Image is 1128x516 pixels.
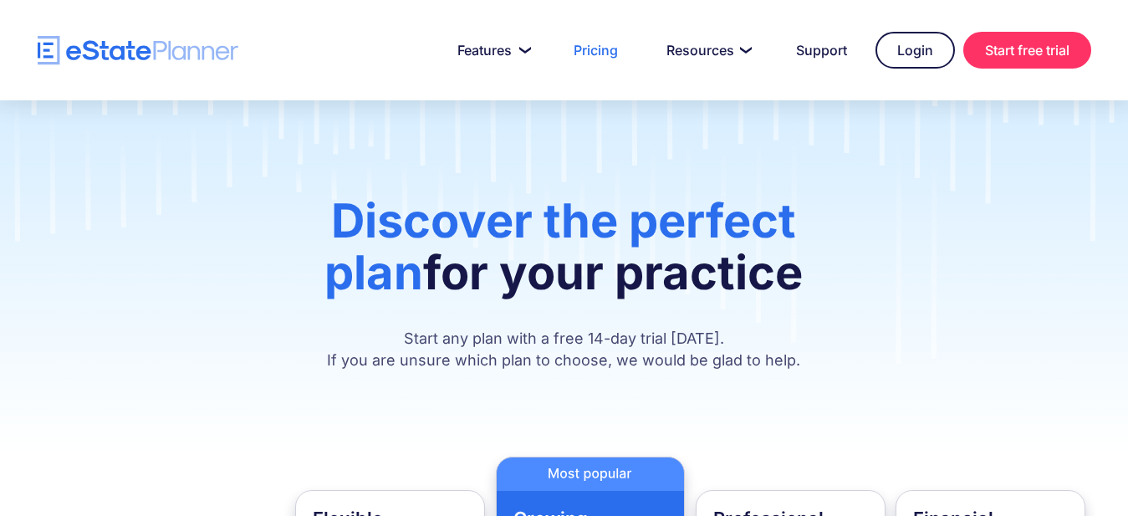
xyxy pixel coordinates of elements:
a: Pricing [554,33,638,67]
p: Start any plan with a free 14-day trial [DATE]. If you are unsure which plan to choose, we would ... [251,328,877,371]
span: Discover the perfect plan [324,192,796,301]
a: Start free trial [963,32,1091,69]
a: Support [776,33,867,67]
a: Resources [646,33,768,67]
h1: for your practice [251,195,877,315]
a: Features [437,33,545,67]
a: Login [875,32,955,69]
